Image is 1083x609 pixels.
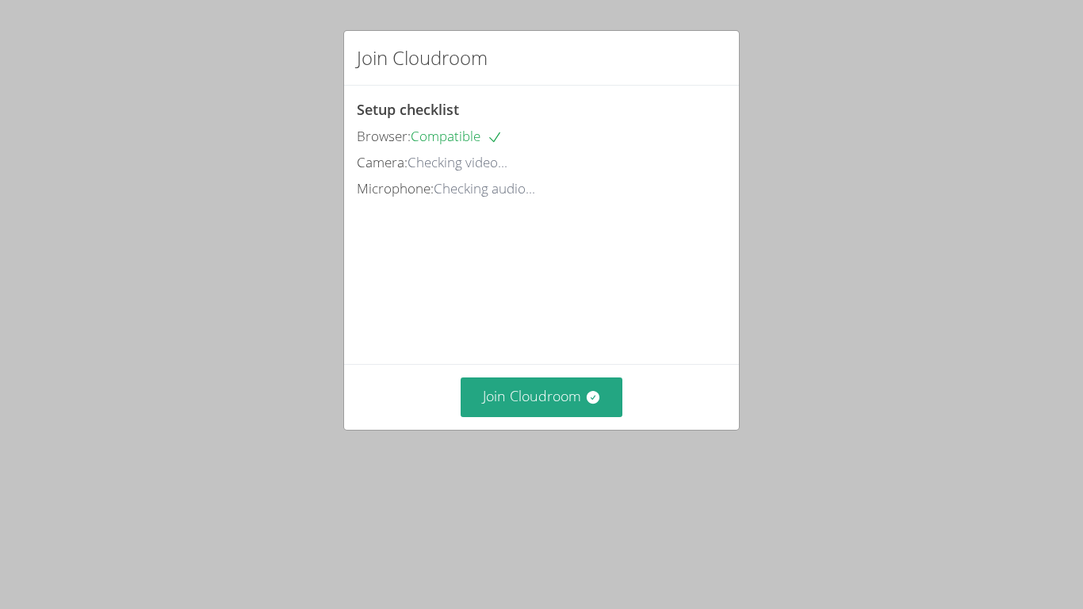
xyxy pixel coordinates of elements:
h2: Join Cloudroom [357,44,488,72]
span: Camera: [357,153,408,171]
span: Setup checklist [357,100,459,119]
span: Checking audio... [434,179,535,197]
span: Microphone: [357,179,434,197]
span: Browser: [357,127,411,145]
button: Join Cloudroom [461,377,623,416]
span: Checking video... [408,153,507,171]
span: Compatible [411,127,503,145]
